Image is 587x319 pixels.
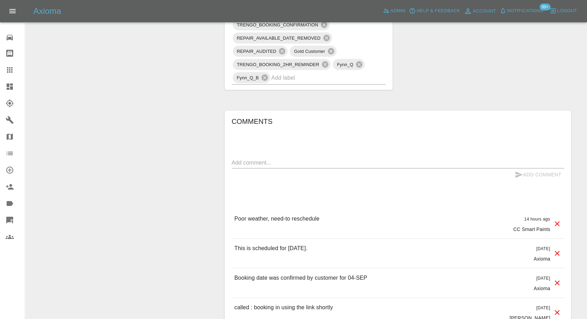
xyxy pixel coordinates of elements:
[290,47,329,55] span: Gold Customer
[513,226,550,233] p: CC Smart Paints
[234,244,307,253] p: This is scheduled for [DATE].
[462,6,498,17] a: Account
[473,7,496,15] span: Account
[534,285,550,292] p: Axioma
[539,3,551,10] span: 99+
[548,6,579,16] button: Logout
[233,47,281,55] span: REPAIR_AUDITED
[33,6,61,17] h5: Axioma
[233,21,322,29] span: TRENGO_BOOKING_CONFIRMATION
[333,61,357,69] span: Fynn_Q
[4,3,21,19] button: Open drawer
[534,255,550,262] p: Axioma
[234,303,333,312] p: called : booking in using the link shortly
[407,6,462,16] button: Help & Feedback
[290,46,336,57] div: Gold Customer
[233,74,263,82] span: Fynn_Q_B
[233,19,330,30] div: TRENGO_BOOKING_CONFIRMATION
[333,59,365,70] div: Fynn_Q
[233,46,288,57] div: REPAIR_AUDITED
[524,217,550,222] span: 14 hours ago
[233,59,331,70] div: TRENGO_BOOKING_2HR_REMINDER
[233,32,332,43] div: REPAIR_AVAILABLE_DATE_REMOVED
[232,116,564,127] h6: Comments
[536,305,550,310] span: [DATE]
[536,276,550,281] span: [DATE]
[390,7,406,15] span: Admin
[233,34,325,42] span: REPAIR_AVAILABLE_DATE_REMOVED
[233,72,270,83] div: Fynn_Q_B
[536,246,550,251] span: [DATE]
[507,7,543,15] span: Notifications
[234,274,367,282] p: Booking date was confirmed by customer for 04-SEP
[498,6,545,16] button: Notifications
[233,61,323,69] span: TRENGO_BOOKING_2HR_REMINDER
[557,7,577,15] span: Logout
[271,72,366,83] input: Add label
[416,7,460,15] span: Help & Feedback
[234,215,320,223] p: Poor weather, need-to reschedule
[381,6,407,16] a: Admin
